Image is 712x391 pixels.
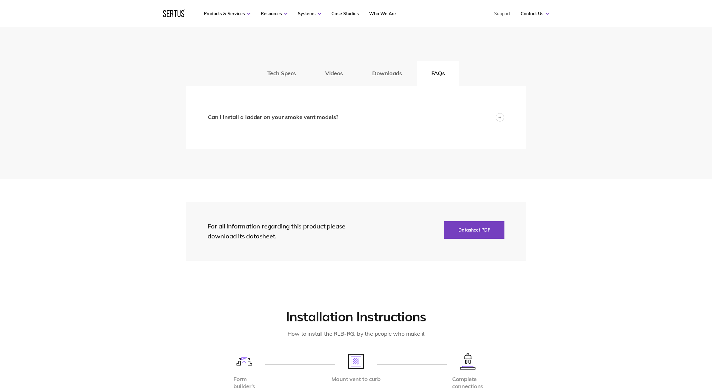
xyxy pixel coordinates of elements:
div: Can I install a ladder on your smoke vent models? [208,113,338,122]
a: Support [494,11,510,16]
h2: Installation Instructions [186,309,526,325]
button: Videos [311,61,358,86]
a: Resources [261,11,288,16]
a: Who We Are [369,11,396,16]
div: Mount vent to curb [331,376,381,383]
div: For all information regarding this product please download its datasheet. [208,221,357,241]
button: Tech Specs [253,61,311,86]
a: Case Studies [331,11,359,16]
a: Systems [298,11,321,16]
div: Complete connections [452,376,483,390]
button: Datasheet PDF [444,221,504,239]
a: Products & Services [204,11,251,16]
div: How to install the RLB-RG, by the people who make it [253,329,459,338]
iframe: Chat Widget [600,319,712,391]
button: Downloads [358,61,417,86]
a: Contact Us [521,11,549,16]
